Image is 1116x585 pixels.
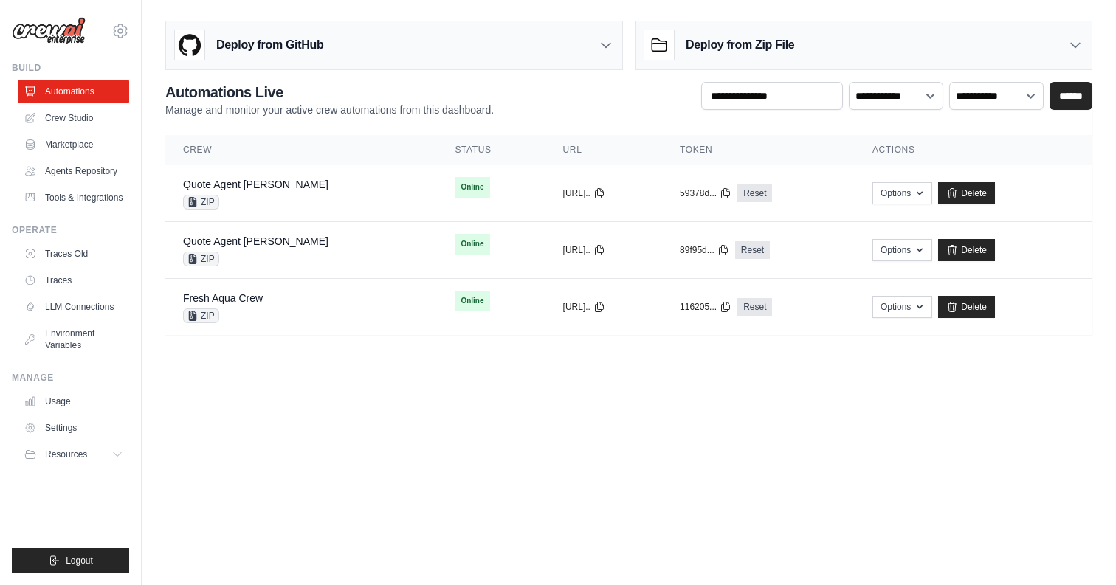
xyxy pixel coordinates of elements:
th: Token [662,135,855,165]
th: Crew [165,135,437,165]
a: Delete [938,296,995,318]
a: Reset [737,298,772,316]
a: Quote Agent [PERSON_NAME] [183,235,328,247]
a: LLM Connections [18,295,129,319]
a: Reset [735,241,770,259]
button: Resources [18,443,129,466]
h3: Deploy from GitHub [216,36,323,54]
span: Online [455,234,489,255]
img: GitHub Logo [175,30,204,60]
img: Logo [12,17,86,45]
div: Build [12,62,129,74]
span: ZIP [183,308,219,323]
span: Logout [66,555,93,567]
a: Quote Agent [PERSON_NAME] [183,179,328,190]
a: Marketplace [18,133,129,156]
th: Actions [855,135,1092,165]
a: Environment Variables [18,322,129,357]
span: Resources [45,449,87,460]
span: ZIP [183,195,219,210]
button: 89f95d... [680,244,729,256]
button: Logout [12,548,129,573]
a: Traces [18,269,129,292]
button: Options [872,296,932,318]
h2: Automations Live [165,82,494,103]
a: Settings [18,416,129,440]
a: Crew Studio [18,106,129,130]
button: 116205... [680,301,731,313]
a: Tools & Integrations [18,186,129,210]
a: Fresh Aqua Crew [183,292,263,304]
span: Online [455,177,489,198]
th: URL [545,135,662,165]
a: Traces Old [18,242,129,266]
a: Delete [938,239,995,261]
span: Online [455,291,489,311]
button: Options [872,182,932,204]
div: Manage [12,372,129,384]
div: Operate [12,224,129,236]
a: Delete [938,182,995,204]
a: Agents Repository [18,159,129,183]
a: Usage [18,390,129,413]
span: ZIP [183,252,219,266]
th: Status [437,135,545,165]
a: Reset [737,184,772,202]
p: Manage and monitor your active crew automations from this dashboard. [165,103,494,117]
button: 59378d... [680,187,731,199]
h3: Deploy from Zip File [686,36,794,54]
a: Automations [18,80,129,103]
button: Options [872,239,932,261]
